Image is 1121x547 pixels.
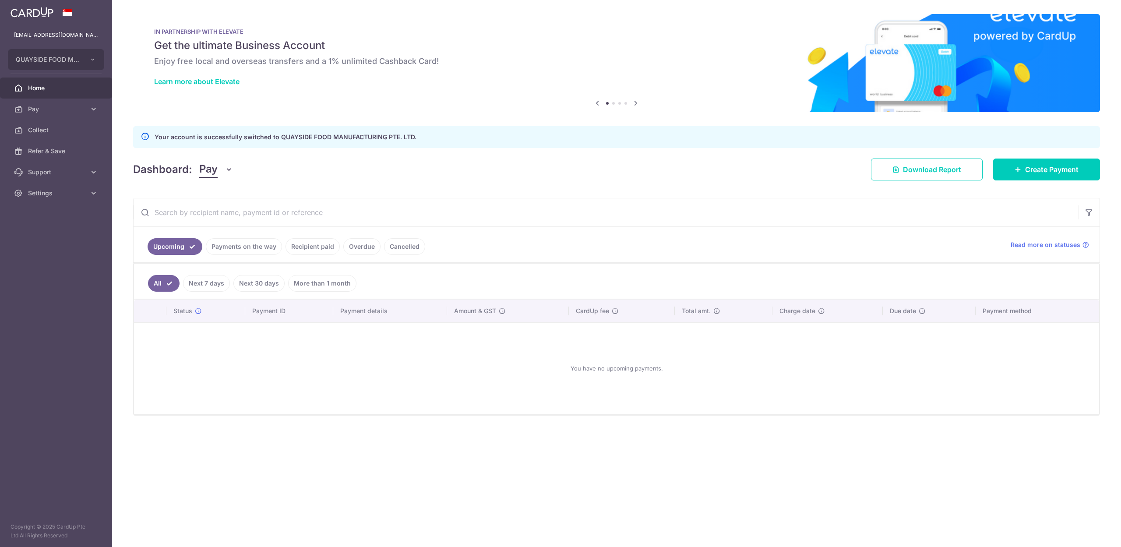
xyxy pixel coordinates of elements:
a: Next 30 days [233,275,285,292]
img: CardUp [11,7,53,18]
span: Read more on statuses [1011,240,1080,249]
a: Learn more about Elevate [154,77,240,86]
img: Renovation banner [133,14,1100,112]
a: Payments on the way [206,238,282,255]
th: Payment details [333,300,447,322]
span: QUAYSIDE FOOD MANUFACTURING PTE. LTD. [16,55,81,64]
span: Due date [890,307,916,315]
a: All [148,275,180,292]
span: Refer & Save [28,147,86,155]
span: Collect [28,126,86,134]
th: Payment method [976,300,1099,322]
p: [EMAIL_ADDRESS][DOMAIN_NAME] [14,31,98,39]
span: Download Report [903,164,961,175]
h5: Get the ultimate Business Account [154,39,1079,53]
p: Your account is successfully switched to QUAYSIDE FOOD MANUFACTURING PTE. LTD. [155,132,416,142]
button: Pay [199,161,233,178]
span: Amount & GST [454,307,496,315]
a: Overdue [343,238,381,255]
a: Recipient paid [286,238,340,255]
h4: Dashboard: [133,162,192,177]
span: Status [173,307,192,315]
span: Pay [28,105,86,113]
p: IN PARTNERSHIP WITH ELEVATE [154,28,1079,35]
button: QUAYSIDE FOOD MANUFACTURING PTE. LTD. [8,49,104,70]
h6: Enjoy free local and overseas transfers and a 1% unlimited Cashback Card! [154,56,1079,67]
div: You have no upcoming payments. [145,330,1089,407]
a: Read more on statuses [1011,240,1089,249]
th: Payment ID [245,300,333,322]
a: Cancelled [384,238,425,255]
a: More than 1 month [288,275,356,292]
span: CardUp fee [576,307,609,315]
span: Settings [28,189,86,198]
input: Search by recipient name, payment id or reference [134,198,1079,226]
a: Create Payment [993,159,1100,180]
span: Total amt. [682,307,711,315]
span: Create Payment [1025,164,1079,175]
span: Pay [199,161,218,178]
span: Support [28,168,86,176]
span: Charge date [779,307,815,315]
a: Download Report [871,159,983,180]
span: Home [28,84,86,92]
a: Next 7 days [183,275,230,292]
a: Upcoming [148,238,202,255]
